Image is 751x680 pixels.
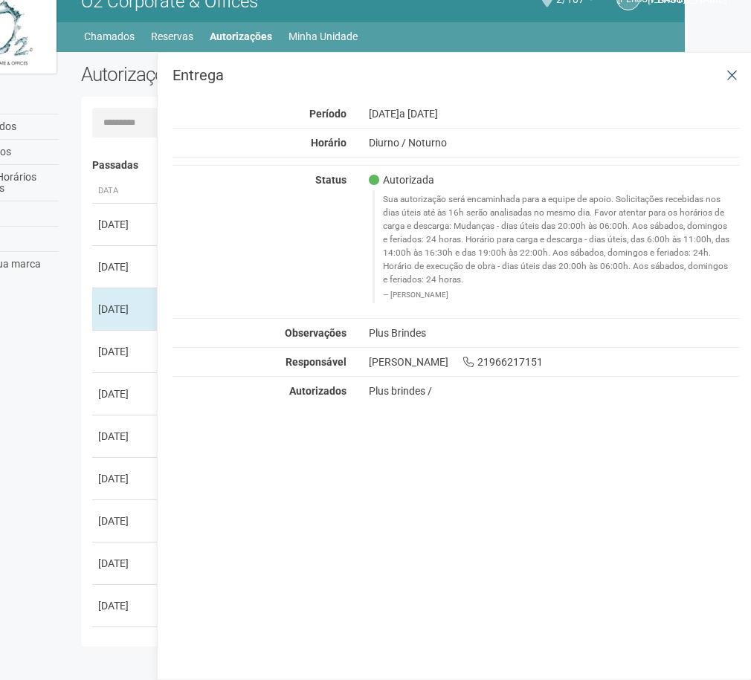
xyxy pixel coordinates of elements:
[309,108,347,120] strong: Período
[98,386,153,401] div: [DATE]
[289,26,358,47] a: Minha Unidade
[98,259,153,274] div: [DATE]
[383,290,732,300] footer: [PERSON_NAME]
[373,190,740,302] blockquote: Sua autorização será encaminhada para a equipe de apoio. Solicitações recebidas nos dias úteis at...
[92,160,729,171] h4: Passadas
[98,471,153,486] div: [DATE]
[358,136,751,149] div: Diurno / Noturno
[289,385,347,397] strong: Autorizados
[311,137,347,149] strong: Horário
[98,514,153,528] div: [DATE]
[358,355,751,369] div: [PERSON_NAME] 21966217151
[285,327,347,339] strong: Observações
[98,556,153,571] div: [DATE]
[173,68,740,82] h3: Entrega
[369,384,740,398] div: Plus brindes /
[210,26,272,47] a: Autorizações
[92,179,159,204] th: Data
[358,107,751,120] div: [DATE]
[399,108,438,120] span: a [DATE]
[315,174,347,186] strong: Status
[84,26,135,47] a: Chamados
[286,356,347,368] strong: Responsável
[369,173,434,187] span: Autorizada
[98,344,153,359] div: [DATE]
[98,429,153,444] div: [DATE]
[151,26,193,47] a: Reservas
[98,302,153,317] div: [DATE]
[81,63,399,85] h2: Autorizações
[358,326,751,340] div: Plus Brindes
[98,598,153,613] div: [DATE]
[98,217,153,232] div: [DATE]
